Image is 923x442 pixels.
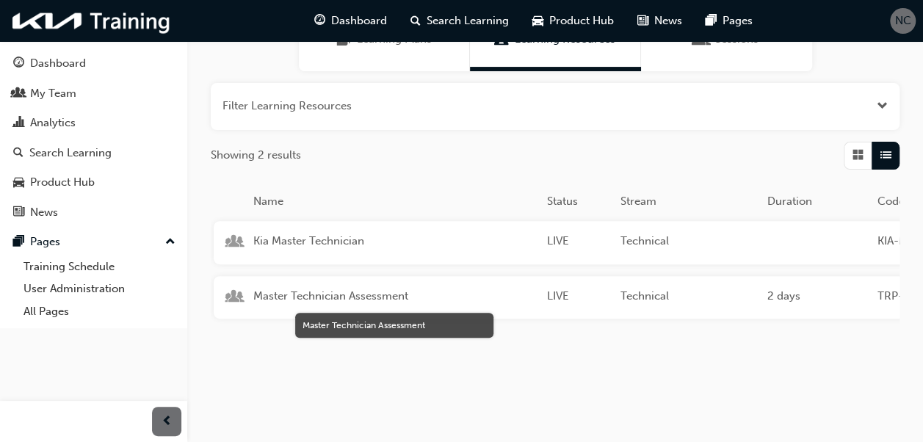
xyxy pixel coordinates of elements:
span: chart-icon [13,117,24,130]
div: Stream [615,193,761,210]
div: Product Hub [30,174,95,191]
span: Learning Plans [336,31,351,48]
span: guage-icon [314,12,325,30]
span: search-icon [410,12,421,30]
div: News [30,204,58,221]
span: news-icon [13,206,24,220]
span: people-icon [13,87,24,101]
span: Product Hub [549,12,614,29]
span: learningResourceType_INSTRUCTOR_LED-icon [228,235,242,251]
span: Sessions [695,31,709,48]
div: LIVE [541,233,615,253]
span: up-icon [165,233,175,252]
img: kia-training [7,6,176,36]
span: Kia Master Technician [253,233,535,250]
span: Showing 2 results [211,147,301,164]
div: LIVE [541,288,615,308]
div: Pages [30,233,60,250]
span: Technical [620,233,756,250]
span: search-icon [13,147,23,160]
div: Master Technician Assessment [303,319,486,332]
span: news-icon [637,12,648,30]
button: Pages [6,228,181,256]
button: Open the filter [877,98,888,115]
span: Master Technician Assessment [253,288,535,305]
a: guage-iconDashboard [303,6,399,36]
a: News [6,199,181,226]
span: Dashboard [331,12,387,29]
span: Search Learning [427,12,509,29]
a: Search Learning [6,140,181,167]
a: Product Hub [6,169,181,196]
span: learningResourceType_INSTRUCTOR_LED-icon [228,290,242,306]
span: News [654,12,682,29]
a: User Administration [18,278,181,300]
div: Duration [761,193,872,210]
span: Technical [620,288,756,305]
a: Analytics [6,109,181,137]
div: My Team [30,85,76,102]
span: car-icon [532,12,543,30]
span: Grid [853,147,864,164]
a: Training Schedule [18,256,181,278]
div: Name [247,193,541,210]
div: Dashboard [30,55,86,72]
a: All Pages [18,300,181,323]
a: news-iconNews [626,6,694,36]
span: guage-icon [13,57,24,70]
span: car-icon [13,176,24,189]
button: DashboardMy TeamAnalyticsSearch LearningProduct HubNews [6,47,181,228]
div: 2 days [761,288,872,308]
span: Learning Resources [494,31,509,48]
span: Pages [723,12,753,29]
div: Search Learning [29,145,112,162]
a: car-iconProduct Hub [521,6,626,36]
div: Status [541,193,615,210]
span: pages-icon [13,236,24,249]
div: Analytics [30,115,76,131]
a: Dashboard [6,50,181,77]
a: search-iconSearch Learning [399,6,521,36]
span: pages-icon [706,12,717,30]
span: List [880,147,891,164]
a: My Team [6,80,181,107]
span: prev-icon [162,413,173,431]
span: NC [895,12,911,29]
a: pages-iconPages [694,6,764,36]
button: NC [890,8,916,34]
